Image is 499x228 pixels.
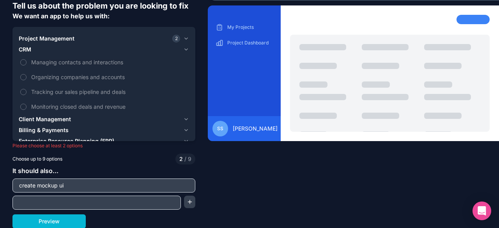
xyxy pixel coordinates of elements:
[19,46,31,53] span: CRM
[12,0,195,11] h6: Tell us about the problem you are looking to fix
[183,155,191,163] span: 9
[20,59,27,65] button: Managing contacts and interactions
[214,21,274,110] div: scrollable content
[184,156,186,162] span: /
[12,167,58,175] span: It should also...
[19,35,74,42] span: Project Management
[19,44,189,55] button: CRM
[31,103,188,111] span: Monitoring closed deals and revenue
[31,88,188,96] span: Tracking our sales pipeline and deals
[19,114,189,125] button: Client Management
[227,40,273,46] p: Project Dashboard
[20,104,27,110] button: Monitoring closed deals and revenue
[31,58,188,66] span: Managing contacts and interactions
[19,126,69,134] span: Billing & Payments
[227,24,273,30] p: My Projects
[19,115,71,123] span: Client Management
[179,155,183,163] span: 2
[12,143,195,149] p: Please choose at least 2 options
[19,136,189,147] button: Enterprise Resource Planning (ERP)
[19,125,189,136] button: Billing & Payments
[19,55,189,114] div: CRM
[20,89,27,95] button: Tracking our sales pipeline and deals
[172,35,180,42] span: 2
[12,12,110,20] span: We want an app to help us with:
[233,125,278,133] span: [PERSON_NAME]
[19,33,189,44] button: Project Management2
[19,137,114,145] span: Enterprise Resource Planning (ERP)
[20,74,27,80] button: Organizing companies and accounts
[217,125,223,132] span: SS
[31,73,188,81] span: Organizing companies and accounts
[12,156,62,163] span: Choose up to 9 options
[472,201,491,220] div: Open Intercom Messenger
